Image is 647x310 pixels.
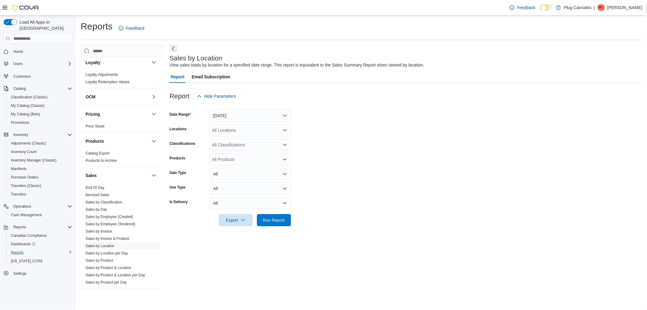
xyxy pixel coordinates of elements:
[1,269,75,278] button: Settings
[11,203,34,210] button: Operations
[13,225,26,230] span: Reports
[86,158,117,163] a: Products to Archive
[86,193,110,197] a: Itemized Sales
[8,148,72,155] span: Inventory Count
[86,236,129,241] span: Sales by Invoice & Product
[6,110,75,118] button: My Catalog (Beta)
[81,123,162,132] div: Pricing
[8,211,72,219] span: Cash Management
[11,131,31,138] button: Inventory
[194,90,238,102] button: Hide Parameters
[11,223,72,231] span: Reports
[86,73,118,77] a: Loyalty Adjustments
[8,249,26,256] a: Reports
[8,140,49,147] a: Adjustments (Classic)
[8,102,47,109] a: My Catalog (Classic)
[86,151,110,155] a: Catalog Export
[11,72,72,80] span: Customers
[8,94,72,101] span: Classification (Classic)
[8,119,32,126] a: Promotions
[6,182,75,190] button: Transfers (Classic)
[8,191,72,198] span: Transfers
[8,165,72,172] span: Manifests
[11,183,41,188] span: Transfers (Classic)
[170,156,185,161] label: Products
[1,60,75,68] button: Users
[6,240,75,248] a: Dashboards
[81,20,113,32] h1: Reports
[6,118,75,127] button: Promotions
[13,86,26,91] span: Catalog
[11,120,29,125] span: Promotions
[86,192,110,197] span: Itemized Sales
[13,61,23,66] span: Users
[150,59,157,66] button: Loyalty
[8,182,72,189] span: Transfers (Classic)
[86,172,149,179] button: Sales
[8,165,29,172] a: Manifests
[11,131,72,138] span: Inventory
[11,259,42,264] span: [US_STATE] CCRS
[86,251,128,255] a: Sales by Location per Day
[11,48,72,55] span: Home
[86,266,131,270] a: Sales by Product & Location
[81,71,162,88] div: Loyalty
[8,240,38,248] a: Dashboards
[8,119,72,126] span: Promotions
[86,214,133,219] span: Sales by Employee (Created)
[171,71,184,83] span: Report
[126,25,144,31] span: Feedback
[11,223,29,231] button: Reports
[86,186,104,190] a: End Of Day
[263,217,285,223] span: Run Report
[11,192,26,197] span: Transfers
[86,222,135,226] a: Sales by Employee (Tendered)
[1,131,75,139] button: Inventory
[86,124,104,129] span: Price Sheet
[11,85,28,92] button: Catalog
[86,60,100,66] h3: Loyalty
[11,175,39,180] span: Purchase Orders
[11,213,42,217] span: Cash Management
[210,182,291,195] button: All
[86,138,149,144] button: Products
[8,94,50,101] a: Classification (Classic)
[86,229,112,233] a: Sales by Invoice
[86,200,122,205] span: Sales by Classification
[210,168,291,180] button: All
[8,232,72,239] span: Canadian Compliance
[210,110,291,122] button: [DATE]
[507,2,538,14] a: Feedback
[86,111,149,117] button: Pricing
[170,93,190,100] h3: Report
[86,151,110,156] span: Catalog Export
[8,111,43,118] a: My Catalog (Beta)
[4,45,72,294] nav: Complex example
[116,22,147,34] a: Feedback
[282,142,287,147] button: Open list of options
[86,80,130,84] span: Loyalty Redemption Values
[1,84,75,93] button: Catalog
[6,211,75,219] button: Cash Management
[8,140,72,147] span: Adjustments (Classic)
[86,280,127,284] a: Sales by Product per Day
[1,223,75,231] button: Reports
[150,172,157,179] button: Sales
[13,271,26,276] span: Settings
[86,80,130,84] a: Loyalty Redemption Values
[11,141,46,146] span: Adjustments (Classic)
[257,214,291,226] button: Run Report
[8,232,49,239] a: Canadian Compliance
[222,214,249,226] span: Export
[8,157,72,164] span: Inventory Manager (Classic)
[170,185,185,190] label: Use Type
[6,248,75,257] button: Reports
[8,182,44,189] a: Transfers (Classic)
[86,207,107,212] span: Sales by Day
